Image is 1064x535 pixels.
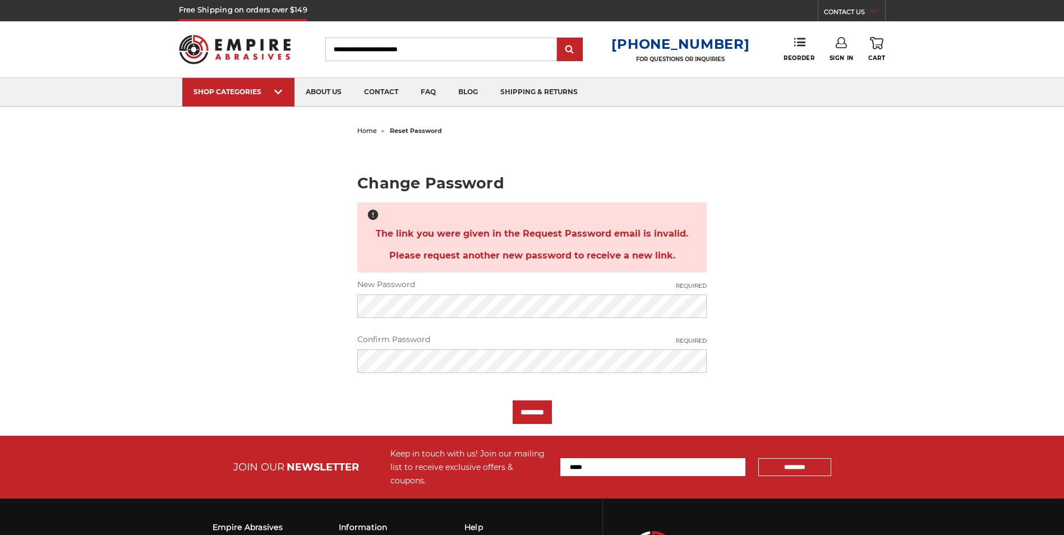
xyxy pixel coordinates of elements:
a: blog [447,78,489,107]
span: Sign In [830,54,854,62]
label: Confirm Password [357,334,707,345]
small: Required [676,282,707,290]
a: Reorder [784,37,814,61]
img: Empire Abrasives [179,27,291,71]
h2: Change Password [357,176,707,191]
span: JOIN OUR [233,461,284,473]
a: faq [409,78,447,107]
span: NEWSLETTER [287,461,359,473]
a: home [357,127,377,135]
span: Cart [868,54,885,62]
small: Required [676,336,707,345]
span: The link you were given in the Request Password email is invalid. Please request another new pass... [366,223,698,266]
a: about us [294,78,353,107]
input: Submit [559,39,581,61]
div: Keep in touch with us! Join our mailing list to receive exclusive offers & coupons. [390,447,549,487]
a: Cart [868,37,885,62]
a: contact [353,78,409,107]
label: New Password [357,279,707,290]
a: shipping & returns [489,78,589,107]
div: SHOP CATEGORIES [194,87,283,96]
p: FOR QUESTIONS OR INQUIRIES [611,56,749,63]
a: [PHONE_NUMBER] [611,36,749,52]
span: Reorder [784,54,814,62]
a: CONTACT US [824,6,885,21]
span: reset password [390,127,442,135]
